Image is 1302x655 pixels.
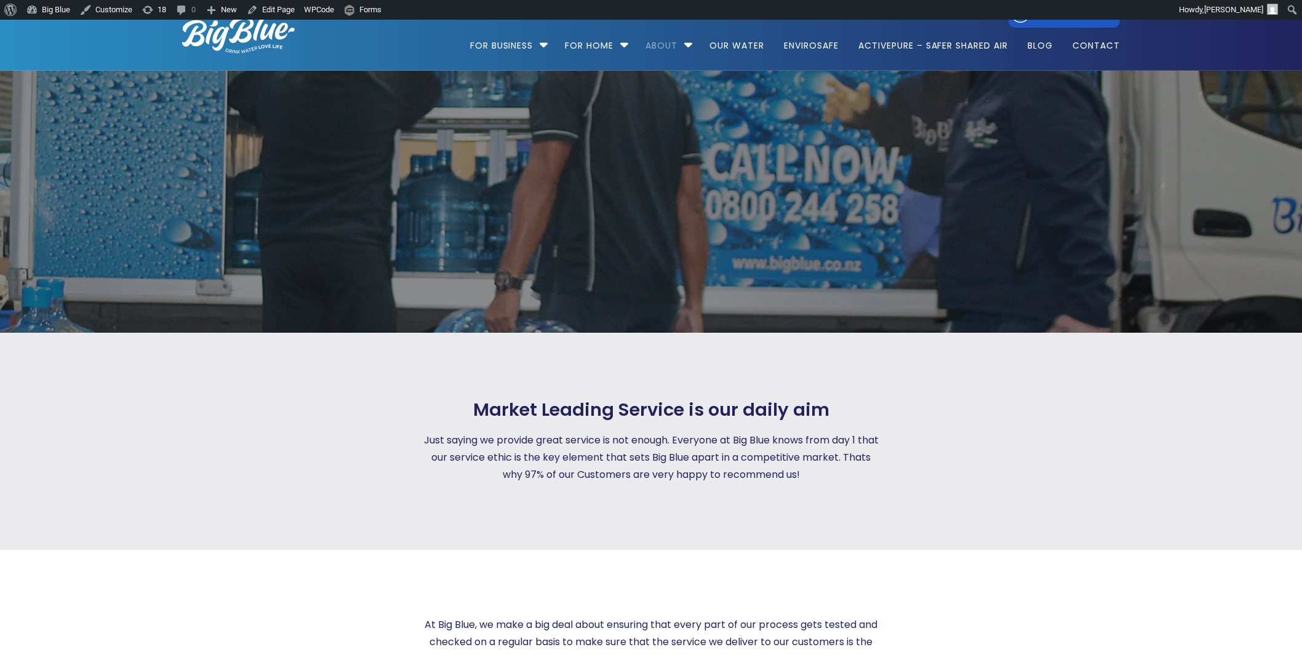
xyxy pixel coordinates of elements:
[422,432,880,483] p: Just saying we provide great service is not enough. Everyone at Big Blue knows from day 1 that ou...
[473,399,829,421] span: Market Leading Service is our daily aim
[1204,5,1263,14] span: [PERSON_NAME]
[182,17,295,54] img: logo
